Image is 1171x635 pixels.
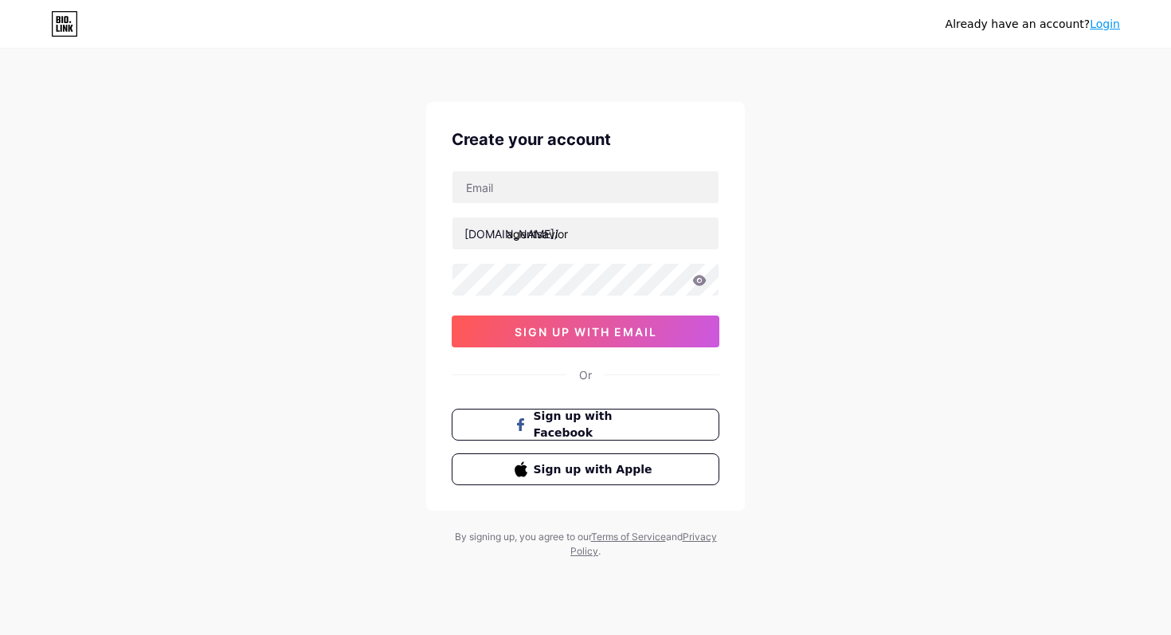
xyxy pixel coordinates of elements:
div: Already have an account? [946,16,1120,33]
div: By signing up, you agree to our and . [450,530,721,559]
input: Email [452,171,719,203]
button: Sign up with Facebook [452,409,719,441]
button: sign up with email [452,316,719,347]
input: username [452,218,719,249]
div: Or [579,366,592,383]
div: Create your account [452,127,719,151]
span: Sign up with Apple [534,461,657,478]
div: [DOMAIN_NAME]/ [464,225,558,242]
a: Terms of Service [591,531,666,543]
a: Login [1090,18,1120,30]
span: Sign up with Facebook [534,408,657,441]
span: sign up with email [515,325,657,339]
button: Sign up with Apple [452,453,719,485]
